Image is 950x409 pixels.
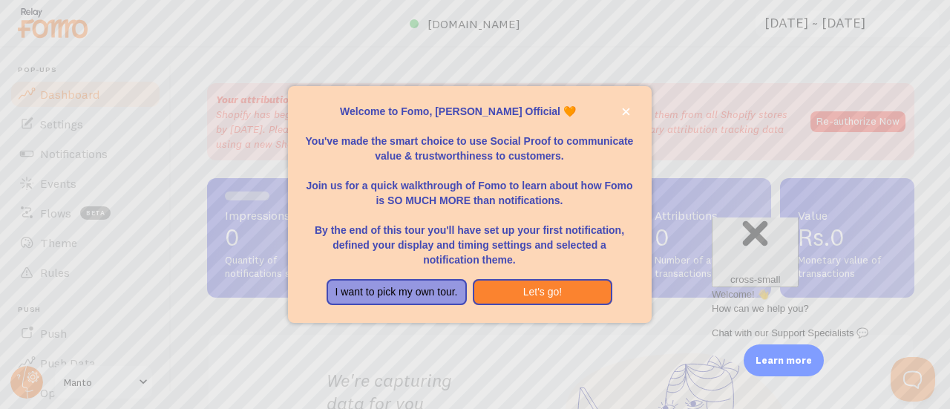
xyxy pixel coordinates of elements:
[288,86,652,324] div: Welcome to Fomo, Manto Official 🧡You&amp;#39;ve made the smart choice to use Social Proof to comm...
[306,119,634,163] p: You've made the smart choice to use Social Proof to communicate value & trustworthiness to custom...
[306,208,634,267] p: By the end of this tour you'll have set up your first notification, defined your display and timi...
[327,279,467,306] button: I want to pick my own tour.
[618,104,634,120] button: close,
[744,344,824,376] div: Learn more
[306,104,634,119] p: Welcome to Fomo, [PERSON_NAME] Official 🧡
[756,353,812,367] p: Learn more
[473,279,613,306] button: Let's go!
[306,163,634,208] p: Join us for a quick walkthrough of Fomo to learn about how Fomo is SO MUCH MORE than notifications.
